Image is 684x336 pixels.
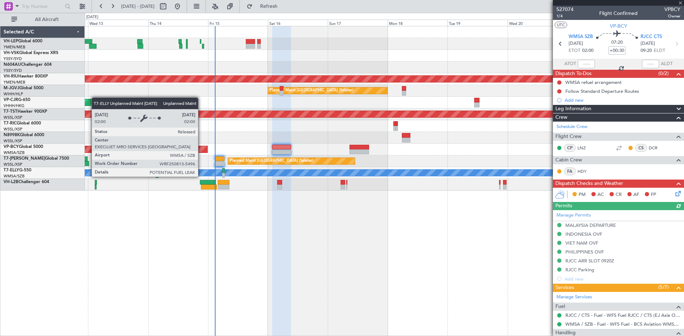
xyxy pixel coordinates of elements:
[555,22,567,28] button: UTC
[649,145,665,151] a: DCR
[641,40,655,47] span: [DATE]
[4,56,22,62] a: YSSY/SYD
[19,17,75,22] span: All Aircraft
[564,167,576,175] div: FA
[599,10,638,17] div: Flight Confirmed
[555,133,582,141] span: Flight Crew
[4,63,52,67] a: N604AUChallenger 604
[597,191,604,198] span: AC
[555,70,591,78] span: Dispatch To-Dos
[611,39,623,46] span: 07:20
[565,321,680,327] a: WMSA / SZB - Fuel - WFS Fuel - BCS Aviation WMSA / SZB (EJ Asia Only)
[658,283,669,291] span: (5/7)
[565,88,639,94] div: Follow Standard Departure Routes
[230,156,313,166] div: Planned Maint [GEOGRAPHIC_DATA] (Seletar)
[555,284,574,292] span: Services
[4,168,31,172] a: T7-ELLYG-550
[4,121,41,126] a: T7-RICGlobal 6000
[555,180,623,188] span: Dispatch Checks and Weather
[270,85,353,96] div: Planned Maint [GEOGRAPHIC_DATA] (Seletar)
[564,60,576,68] span: ATOT
[86,14,98,20] div: [DATE]
[582,47,594,54] span: 02:00
[4,180,19,184] span: VH-L2B
[654,47,665,54] span: ELDT
[4,150,25,155] a: WMSA/SZB
[4,63,21,67] span: N604AU
[579,191,586,198] span: PM
[633,191,639,198] span: AF
[556,13,574,19] span: 1/4
[4,98,30,102] a: VP-CJRG-650
[88,20,148,26] div: Wed 13
[658,70,669,77] span: (0/2)
[565,97,680,103] div: Add new
[243,1,286,12] button: Refresh
[148,20,208,26] div: Thu 14
[555,156,582,164] span: Cabin Crew
[641,33,662,41] span: RJCC CTS
[569,40,583,47] span: [DATE]
[508,20,568,26] div: Wed 20
[328,20,388,26] div: Sun 17
[4,127,22,132] a: WSSL/XSP
[565,79,622,85] div: WMSA refuel arrangement
[95,167,266,178] div: Unplanned Maint [GEOGRAPHIC_DATA] (Sultan [PERSON_NAME] [PERSON_NAME] - Subang)
[4,74,18,79] span: VH-RIU
[4,156,69,161] a: T7-[PERSON_NAME]Global 7500
[577,145,594,151] a: LNZ
[254,4,284,9] span: Refresh
[4,133,44,137] a: N8998KGlobal 6000
[556,123,587,130] a: Schedule Crew
[664,13,680,19] span: Owner
[564,144,576,152] div: CP
[4,174,25,179] a: WMSA/SZB
[4,180,49,184] a: VH-L2BChallenger 604
[664,6,680,13] span: VPBCY
[4,91,23,97] a: WIHH/HLP
[4,51,19,55] span: VH-VSK
[635,144,647,152] div: CS
[651,191,656,198] span: FP
[388,20,447,26] div: Mon 18
[4,145,43,149] a: VP-BCYGlobal 5000
[569,47,580,54] span: ETOT
[555,113,568,122] span: Crew
[4,51,58,55] a: VH-VSKGlobal Express XRS
[4,86,43,90] a: M-JGVJGlobal 5000
[268,20,328,26] div: Sat 16
[4,103,25,108] a: VHHH/HKG
[661,60,673,68] span: ALDT
[569,33,593,41] span: WMSA SZB
[555,303,565,311] span: Fuel
[565,312,680,318] a: RJCC / CTS - Fuel - WFS Fuel RJCC / CTS (EJ Asia Only)
[4,98,18,102] span: VP-CJR
[4,44,25,50] a: YMEN/MEB
[447,20,507,26] div: Tue 19
[4,156,45,161] span: T7-[PERSON_NAME]
[4,74,48,79] a: VH-RIUHawker 800XP
[8,14,77,25] button: All Aircraft
[22,1,63,12] input: Trip Number
[4,115,22,120] a: WSSL/XSP
[208,20,268,26] div: Fri 15
[121,3,155,10] span: [DATE] - [DATE]
[616,191,622,198] span: CR
[4,80,25,85] a: YMEN/MEB
[556,294,592,301] a: Manage Services
[556,6,574,13] span: 527074
[4,39,42,43] a: VH-LEPGlobal 6000
[4,68,22,73] a: YSSY/SYD
[4,86,19,90] span: M-JGVJ
[4,110,47,114] a: T7-TSTHawker 900XP
[4,133,20,137] span: N8998K
[4,162,22,167] a: WSSL/XSP
[610,22,627,30] span: VP-BCY
[577,168,594,175] a: HDY
[4,121,17,126] span: T7-RIC
[4,138,22,144] a: WSSL/XSP
[4,168,19,172] span: T7-ELLY
[4,145,19,149] span: VP-BCY
[4,39,18,43] span: VH-LEP
[4,110,17,114] span: T7-TST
